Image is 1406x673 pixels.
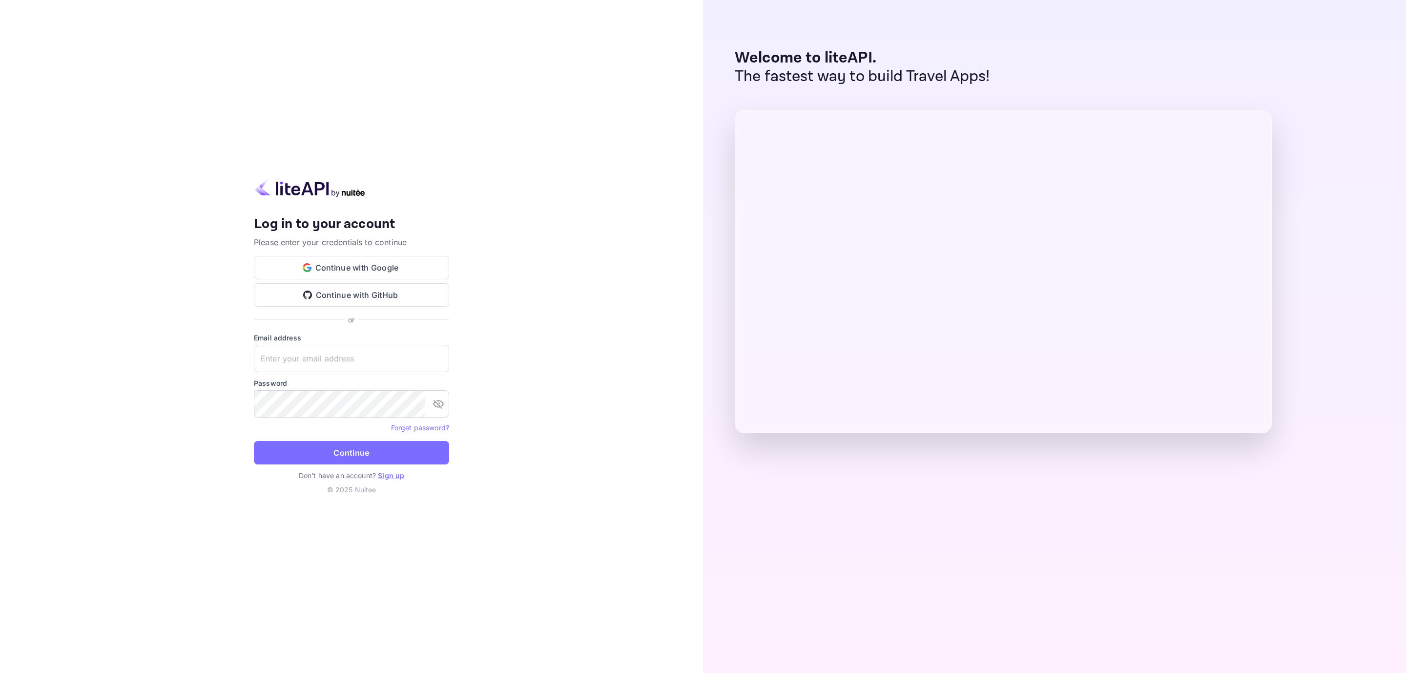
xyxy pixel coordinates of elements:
[348,315,354,325] p: or
[378,471,404,480] a: Sign up
[391,423,449,432] a: Forget password?
[254,283,449,307] button: Continue with GitHub
[254,256,449,279] button: Continue with Google
[254,333,449,343] label: Email address
[735,67,990,86] p: The fastest way to build Travel Apps!
[735,49,990,67] p: Welcome to liteAPI.
[254,236,449,248] p: Please enter your credentials to continue
[429,394,448,414] button: toggle password visibility
[254,378,449,388] label: Password
[391,422,449,432] a: Forget password?
[254,441,449,464] button: Continue
[254,178,366,197] img: liteapi
[735,110,1272,433] img: liteAPI Dashboard Preview
[254,470,449,481] p: Don't have an account?
[254,484,449,495] p: © 2025 Nuitee
[254,345,449,372] input: Enter your email address
[254,216,449,233] h4: Log in to your account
